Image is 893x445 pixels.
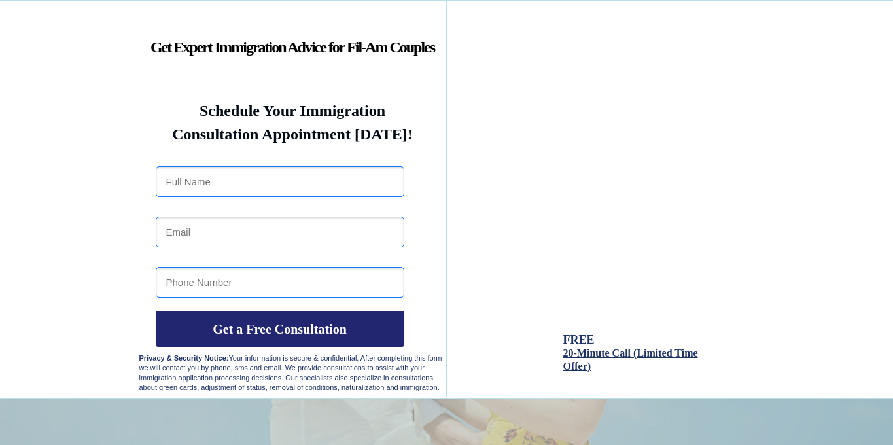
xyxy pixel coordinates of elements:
[156,166,404,197] input: Full Name
[156,311,404,347] button: Get a Free Consultation
[156,267,404,298] input: Phone Number
[172,126,413,143] strong: Consultation Appointment [DATE]!
[150,39,434,56] strong: Get Expert Immigration Advice for Fil-Am Couples
[156,217,404,247] input: Email
[563,348,698,372] a: 20-Minute Call (Limited Time Offer)
[563,347,698,372] span: 20-Minute Call (Limited Time Offer)
[156,321,404,337] span: Get a Free Consultation
[139,354,229,362] strong: Privacy & Security Notice:
[200,102,385,119] strong: Schedule Your Immigration
[139,354,442,391] span: Your information is secure & confidential. After completing this form we will contact you by phon...
[563,333,595,346] span: FREE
